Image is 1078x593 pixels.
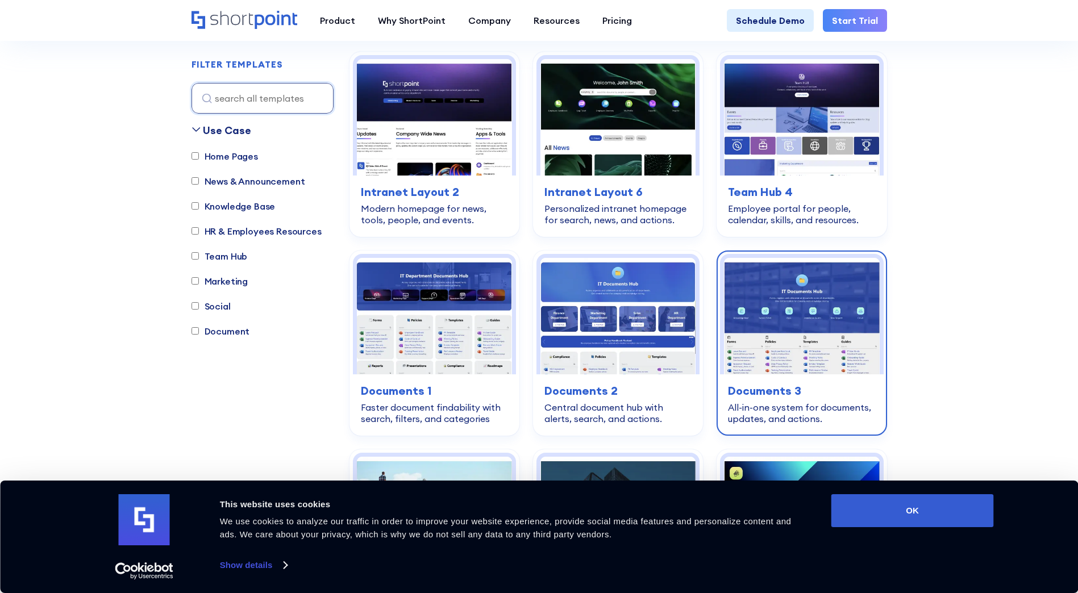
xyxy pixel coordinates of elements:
div: Central document hub with alerts, search, and actions. [544,402,692,424]
div: FILTER TEMPLATES [192,60,283,69]
img: Documents 1 – SharePoint Document Library Template: Faster document findability with search, filt... [357,258,512,374]
a: Pricing [591,9,643,32]
h3: Documents 3 [728,382,875,399]
img: Documents 3 – Document Management System Template: All-in-one system for documents, updates, and ... [724,258,879,374]
a: Intranet Layout 2 – SharePoint Homepage Design: Modern homepage for news, tools, people, and even... [349,52,519,237]
img: Team Hub 4 – SharePoint Employee Portal Template: Employee portal for people, calendar, skills, a... [724,59,879,176]
img: News Portal 5 – Intranet Company News Template: Company news hub with events, projects, and stories. [724,457,879,573]
label: HR & Employees Resources [192,224,322,238]
label: News & Announcement [192,174,305,188]
img: Intranet Layout 6 – SharePoint Homepage Design: Personalized intranet homepage for search, news, ... [540,59,696,176]
img: News Portal 4 – Intranet Feed Template: Company feed for news, events, and department updates. [540,457,696,573]
input: HR & Employees Resources [192,228,199,235]
h3: Intranet Layout 2 [361,183,508,201]
a: Product [309,9,367,32]
a: Home [192,11,297,30]
label: Knowledge Base [192,199,276,213]
label: Marketing [192,274,248,288]
input: Home Pages [192,153,199,160]
div: Modern homepage for news, tools, people, and events. [361,203,508,225]
img: News Portal 3 – SharePoint Newsletter Template: Company news hub for updates, events, and stories. [357,457,512,573]
a: Company [457,9,522,32]
a: Resources [522,9,591,32]
button: OK [831,494,994,527]
h3: Team Hub 4 [728,183,875,201]
a: Schedule Demo [727,9,814,32]
span: We use cookies to analyze our traffic in order to improve your website experience, provide social... [220,516,792,539]
a: Start Trial [823,9,887,32]
label: Team Hub [192,249,248,263]
div: Use Case [203,123,251,138]
a: Team Hub 4 – SharePoint Employee Portal Template: Employee portal for people, calendar, skills, a... [717,52,886,237]
a: Documents 3 – Document Management System Template: All-in-one system for documents, updates, and ... [717,250,886,436]
div: This website uses cookies [220,498,806,511]
a: Intranet Layout 6 – SharePoint Homepage Design: Personalized intranet homepage for search, news, ... [533,52,703,237]
input: search all templates [192,83,334,114]
a: Documents 1 – SharePoint Document Library Template: Faster document findability with search, filt... [349,250,519,436]
div: Product [320,14,355,27]
a: Why ShortPoint [367,9,457,32]
h3: Intranet Layout 6 [544,183,692,201]
div: All-in-one system for documents, updates, and actions. [728,402,875,424]
a: Show details [220,557,287,574]
img: logo [119,494,170,545]
div: Resources [534,14,580,27]
input: Marketing [192,278,199,285]
div: Company [468,14,511,27]
div: Employee portal for people, calendar, skills, and resources. [728,203,875,225]
div: Personalized intranet homepage for search, news, and actions. [544,203,692,225]
input: News & Announcement [192,178,199,185]
a: Usercentrics Cookiebot - opens in a new window [94,562,194,579]
img: Documents 2 – Document Management Template: Central document hub with alerts, search, and actions. [540,258,696,374]
div: Why ShortPoint [378,14,446,27]
div: Faster document findability with search, filters, and categories [361,402,508,424]
input: Social [192,303,199,310]
input: Knowledge Base [192,203,199,210]
label: Document [192,324,250,338]
img: Intranet Layout 2 – SharePoint Homepage Design: Modern homepage for news, tools, people, and events. [357,59,512,176]
a: Documents 2 – Document Management Template: Central document hub with alerts, search, and actions... [533,250,703,436]
label: Home Pages [192,149,258,163]
input: Team Hub [192,253,199,260]
div: Pricing [602,14,632,27]
h3: Documents 1 [361,382,508,399]
h3: Documents 2 [544,382,692,399]
input: Document [192,328,199,335]
label: Social [192,299,231,313]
